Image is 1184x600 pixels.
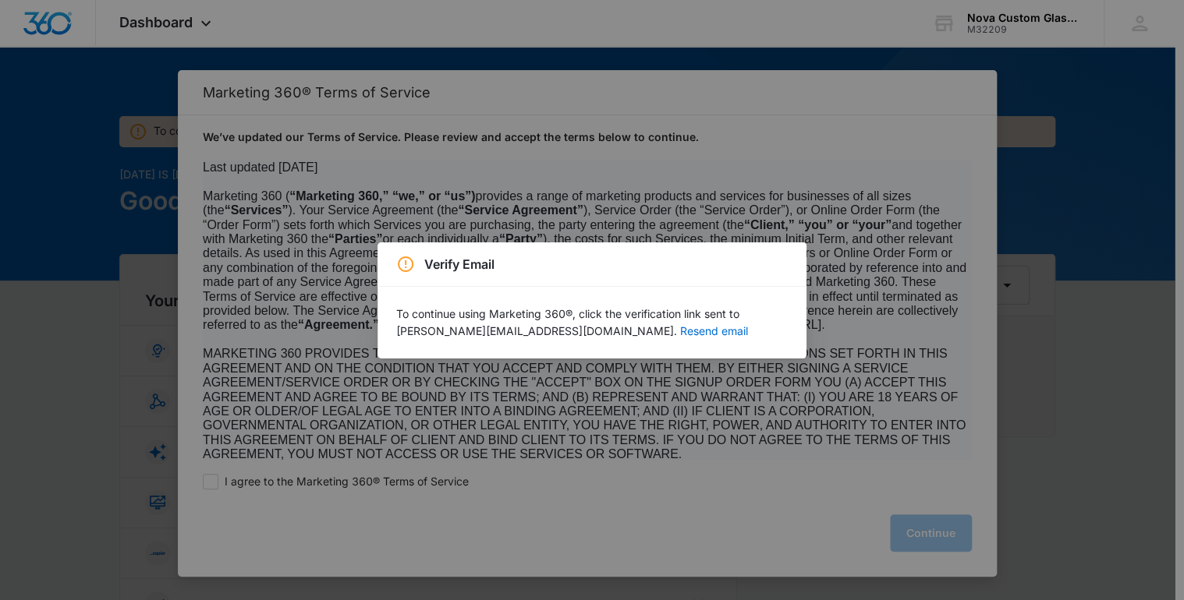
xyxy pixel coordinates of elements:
p: To continue using Marketing 360®, click the verification link sent to [PERSON_NAME][EMAIL_ADDRESS... [396,305,788,340]
h2: Enjoying Marketing 360®? [16,331,296,355]
p: Let us know! Leave us a review to let us know how you are liking our all-in-one marketing platform. [16,369,296,404]
a: Leave a Review [180,434,281,462]
a: Close modal [279,5,307,33]
h2: Verify Email [424,255,495,274]
a: Not Now [16,434,83,462]
button: Resend email [680,326,748,337]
